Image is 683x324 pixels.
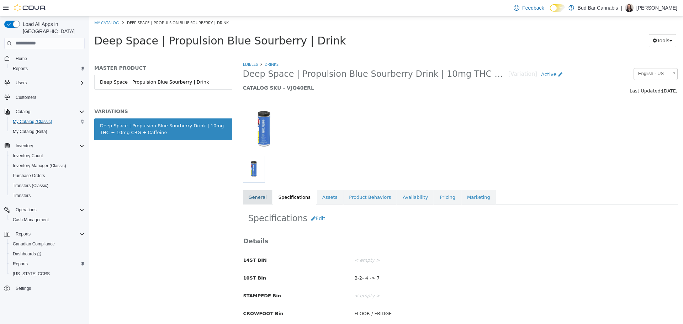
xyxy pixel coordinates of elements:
span: Dashboards [13,251,41,257]
p: | [621,4,622,12]
span: Reports [10,64,85,73]
div: Deep Space | Propulsion Blue Sourberry Drink | 10mg THC + 10mg CBG + Caffeine [11,106,138,120]
small: [Variation] [419,55,448,61]
span: Deep Space | Propulsion Blue Sourberry Drink | 10mg THC + 10mg CBG + Caffeine [154,52,419,63]
a: Inventory Manager (Classic) [10,161,69,170]
h3: Details [154,221,589,229]
button: Settings [1,283,88,293]
a: General [154,174,184,188]
span: Home [13,54,85,63]
span: Users [16,80,27,86]
span: Users [13,79,85,87]
span: Inventory Manager (Classic) [10,161,85,170]
span: My Catalog (Beta) [10,127,85,136]
span: Reports [10,260,85,268]
span: STAMPEDE Bin [154,277,192,282]
span: Dashboards [10,250,85,258]
span: Canadian Compliance [13,241,55,247]
span: Load All Apps in [GEOGRAPHIC_DATA] [20,21,85,35]
input: Dark Mode [550,4,565,12]
span: Deep Space | Propulsion Blue Sourberry | Drink [38,4,140,9]
span: Inventory Count [13,153,43,159]
img: Cova [14,4,46,11]
a: Purchase Orders [10,171,48,180]
a: Home [13,54,30,63]
div: B-2- 4 -> 7 [260,256,594,268]
a: Transfers (Classic) [10,181,51,190]
div: Kelsey G [625,4,634,12]
button: Inventory Manager (Classic) [7,161,88,171]
a: Reports [10,64,31,73]
span: Last Updated: [541,72,573,77]
button: Cash Management [7,215,88,225]
a: Settings [13,284,34,293]
a: Deep Space | Propulsion Blue Sourberry | Drink [5,58,143,73]
span: Purchase Orders [13,173,45,179]
button: Users [1,78,88,88]
span: 14ST BIN [154,241,178,246]
a: Edibles [154,45,169,51]
p: Bud Bar Cannabis [578,4,618,12]
a: Customers [13,93,39,102]
span: Customers [16,95,36,100]
button: Reports [7,259,88,269]
button: Catalog [1,107,88,117]
button: Operations [1,205,88,215]
h5: MASTER PRODUCT [5,48,143,55]
a: My Catalog (Classic) [10,117,55,126]
div: < empty > [260,238,594,250]
a: My Catalog [5,4,30,9]
span: Reports [16,231,31,237]
span: My Catalog (Classic) [13,119,52,124]
a: Cash Management [10,216,52,224]
a: Inventory Count [10,152,46,160]
a: [US_STATE] CCRS [10,270,53,278]
span: Customers [13,93,85,102]
span: Inventory [16,143,33,149]
span: Operations [13,206,85,214]
span: Active [452,55,467,61]
h5: VARIATIONS [5,92,143,98]
button: Reports [7,64,88,74]
span: [DATE] [573,72,589,77]
span: Transfers (Classic) [13,183,48,188]
a: Transfers [10,191,33,200]
span: Deep Space | Propulsion Blue Sourberry | Drink [5,18,257,31]
h2: Specifications [159,196,584,209]
button: My Catalog (Beta) [7,127,88,137]
button: Inventory Count [7,151,88,161]
a: Availability [308,174,345,188]
button: Reports [13,230,33,238]
button: Transfers [7,191,88,201]
span: Reports [13,230,85,238]
span: Settings [13,284,85,293]
span: Catalog [16,109,30,115]
a: Dashboards [10,250,44,258]
button: Catalog [13,107,33,116]
button: Users [13,79,30,87]
button: Inventory [13,142,36,150]
span: Cash Management [10,216,85,224]
a: Feedback [511,1,547,15]
button: Edit [218,196,240,209]
a: Assets [228,174,254,188]
span: Inventory Manager (Classic) [13,163,66,169]
a: Drinks [176,45,190,51]
a: Specifications [184,174,227,188]
span: 10ST Bin [154,259,177,264]
span: Reports [13,261,28,267]
button: Inventory [1,141,88,151]
span: Washington CCRS [10,270,85,278]
span: [US_STATE] CCRS [13,271,50,277]
span: Transfers [10,191,85,200]
button: My Catalog (Classic) [7,117,88,127]
button: Tools [560,18,587,31]
span: Operations [16,207,37,213]
span: English - US [545,52,579,63]
span: Feedback [522,4,544,11]
button: Transfers (Classic) [7,181,88,191]
span: Home [16,56,27,62]
span: Catalog [13,107,85,116]
button: [US_STATE] CCRS [7,269,88,279]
